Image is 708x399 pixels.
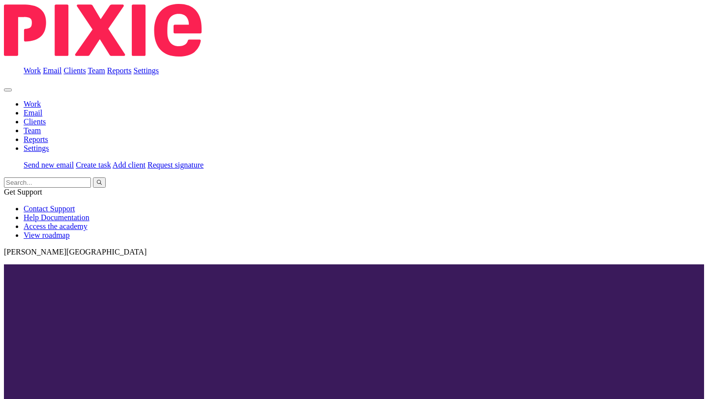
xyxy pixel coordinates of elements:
button: Search [93,177,106,188]
a: Reports [24,135,48,143]
a: Work [24,100,41,108]
a: View roadmap [24,231,70,239]
span: Get Support [4,188,42,196]
a: Team [24,126,41,135]
a: Add client [113,161,146,169]
a: Access the academy [24,222,88,230]
a: Settings [24,144,49,152]
a: Contact Support [24,204,75,213]
a: Reports [107,66,132,75]
img: Pixie [4,4,202,57]
a: Clients [63,66,86,75]
a: Email [43,66,61,75]
a: Request signature [147,161,204,169]
p: [PERSON_NAME][GEOGRAPHIC_DATA] [4,248,704,256]
a: Work [24,66,41,75]
a: Send new email [24,161,74,169]
a: Email [24,109,42,117]
a: Help Documentation [24,213,89,222]
a: Create task [76,161,111,169]
a: Clients [24,117,46,126]
input: Search [4,177,91,188]
a: Team [88,66,105,75]
a: Settings [134,66,159,75]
